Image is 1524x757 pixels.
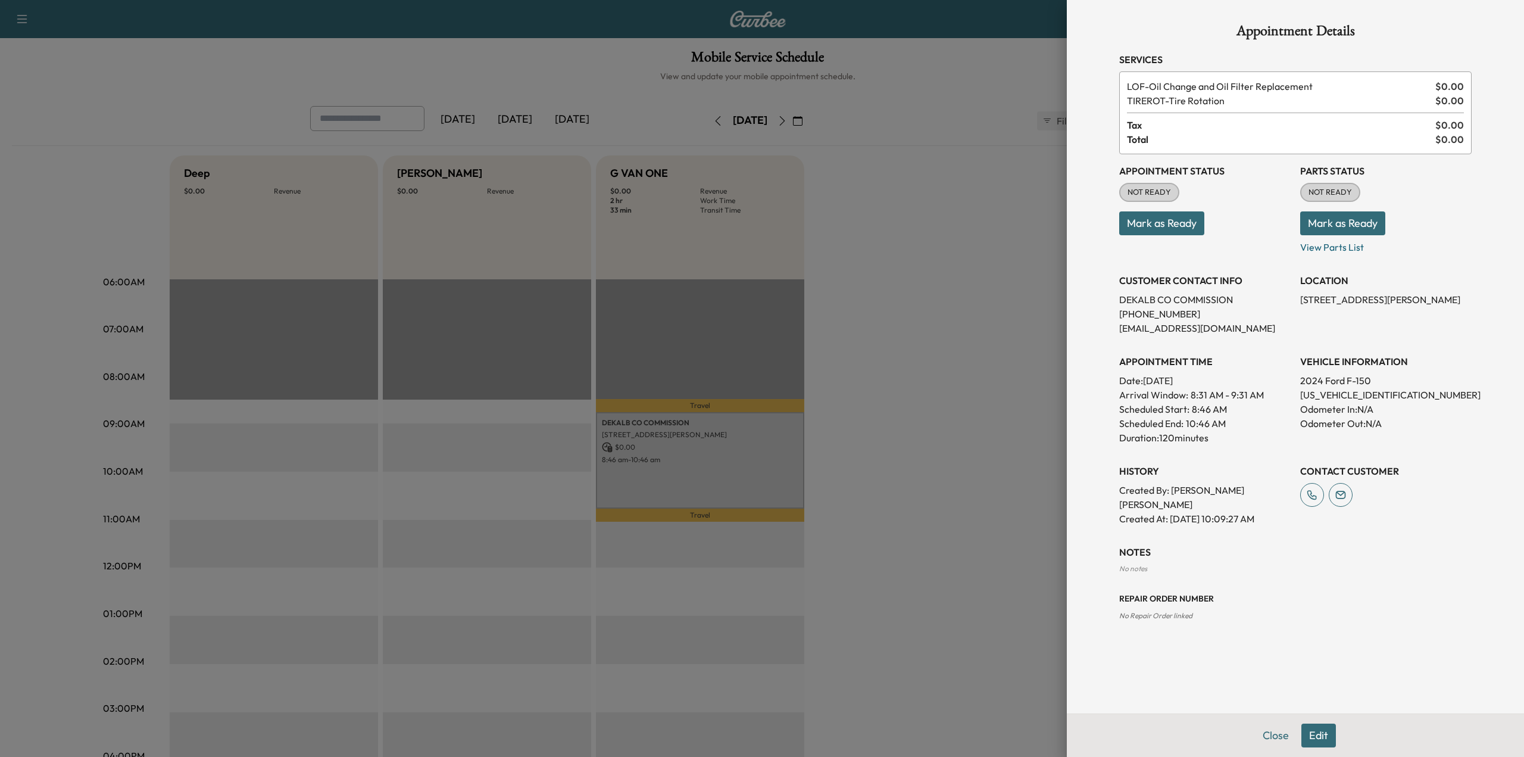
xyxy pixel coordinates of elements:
[1300,273,1472,288] h3: LOCATION
[1300,164,1472,178] h3: Parts Status
[1127,132,1435,147] span: Total
[1119,416,1183,431] p: Scheduled End:
[1119,431,1291,445] p: Duration: 120 minutes
[1127,94,1431,108] span: Tire Rotation
[1119,321,1291,335] p: [EMAIL_ADDRESS][DOMAIN_NAME]
[1435,79,1464,94] span: $ 0.00
[1119,307,1291,321] p: [PHONE_NUMBER]
[1301,186,1359,198] span: NOT READY
[1119,545,1472,559] h3: NOTES
[1119,24,1472,43] h1: Appointment Details
[1119,354,1291,369] h3: APPOINTMENT TIME
[1119,273,1291,288] h3: CUSTOMER CONTACT INFO
[1186,416,1226,431] p: 10:46 AM
[1255,724,1297,747] button: Close
[1119,388,1291,402] p: Arrival Window:
[1119,464,1291,478] h3: History
[1127,118,1435,132] span: Tax
[1435,132,1464,147] span: $ 0.00
[1300,354,1472,369] h3: VEHICLE INFORMATION
[1119,564,1472,574] div: No notes
[1191,388,1264,402] span: 8:31 AM - 9:31 AM
[1300,416,1472,431] p: Odometer Out: N/A
[1435,118,1464,132] span: $ 0.00
[1300,402,1472,416] p: Odometer In: N/A
[1119,52,1472,67] h3: Services
[1119,373,1291,388] p: Date: [DATE]
[1301,724,1336,747] button: Edit
[1300,464,1472,478] h3: CONTACT CUSTOMER
[1119,164,1291,178] h3: Appointment Status
[1300,292,1472,307] p: [STREET_ADDRESS][PERSON_NAME]
[1127,79,1431,94] span: Oil Change and Oil Filter Replacement
[1119,512,1291,526] p: Created At : [DATE] 10:09:27 AM
[1435,94,1464,108] span: $ 0.00
[1300,373,1472,388] p: 2024 Ford F-150
[1119,611,1192,620] span: No Repair Order linked
[1119,292,1291,307] p: DEKALB CO COMMISSION
[1119,402,1189,416] p: Scheduled Start:
[1119,593,1472,605] h3: Repair Order number
[1192,402,1227,416] p: 8:46 AM
[1300,388,1472,402] p: [US_VEHICLE_IDENTIFICATION_NUMBER]
[1300,235,1472,254] p: View Parts List
[1300,211,1385,235] button: Mark as Ready
[1119,211,1204,235] button: Mark as Ready
[1119,483,1291,512] p: Created By : [PERSON_NAME] [PERSON_NAME]
[1120,186,1178,198] span: NOT READY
